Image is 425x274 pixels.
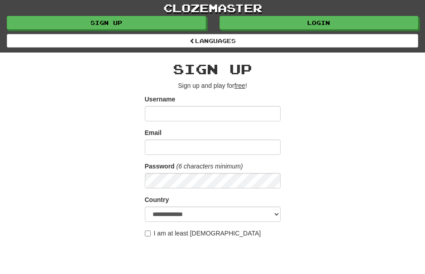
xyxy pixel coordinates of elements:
[145,229,261,238] label: I am at least [DEMOGRAPHIC_DATA]
[234,82,245,89] u: free
[145,95,176,104] label: Username
[145,162,175,171] label: Password
[177,163,243,170] em: (6 characters minimum)
[145,195,169,204] label: Country
[145,62,281,77] h2: Sign up
[145,81,281,90] p: Sign up and play for !
[220,16,419,29] a: Login
[7,34,418,48] a: Languages
[145,231,151,236] input: I am at least [DEMOGRAPHIC_DATA]
[145,128,162,137] label: Email
[7,16,206,29] a: Sign up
